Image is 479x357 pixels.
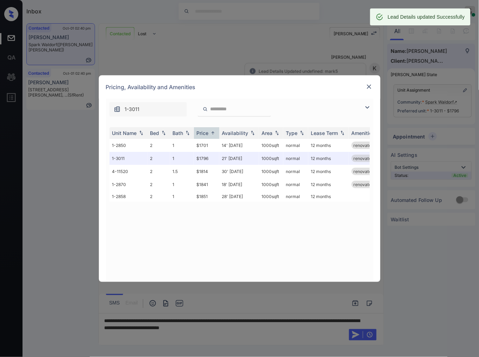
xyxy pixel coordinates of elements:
[112,130,137,136] div: Unit Name
[147,139,170,152] td: 2
[109,139,147,152] td: 1-2850
[219,191,259,202] td: 28' [DATE]
[388,11,465,23] div: Lead Details updated Successfully
[114,106,121,113] img: icon-zuma
[184,130,191,135] img: sorting
[354,169,374,174] span: renovated
[352,130,375,136] div: Amenities
[283,139,308,152] td: normal
[219,152,259,165] td: 21' [DATE]
[354,143,374,148] span: renovated
[147,191,170,202] td: 2
[354,156,374,161] span: renovated
[109,191,147,202] td: 1-2858
[219,139,259,152] td: 14' [DATE]
[109,152,147,165] td: 1-3011
[308,139,349,152] td: 12 months
[259,165,283,178] td: 1000 sqft
[138,130,145,135] img: sorting
[262,130,273,136] div: Area
[99,75,380,99] div: Pricing, Availability and Amenities
[150,130,159,136] div: Bed
[259,191,283,202] td: 1000 sqft
[308,152,349,165] td: 12 months
[219,165,259,178] td: 30' [DATE]
[363,103,372,112] img: icon-zuma
[283,152,308,165] td: normal
[170,165,194,178] td: 1.5
[286,130,298,136] div: Type
[147,152,170,165] td: 2
[219,178,259,191] td: 18' [DATE]
[194,165,219,178] td: $1814
[339,130,346,135] img: sorting
[194,178,219,191] td: $1841
[308,191,349,202] td: 12 months
[308,178,349,191] td: 12 months
[170,178,194,191] td: 1
[194,152,219,165] td: $1796
[311,130,338,136] div: Lease Term
[203,106,208,112] img: icon-zuma
[259,139,283,152] td: 1000 sqft
[194,191,219,202] td: $1851
[147,178,170,191] td: 2
[283,165,308,178] td: normal
[298,130,305,135] img: sorting
[109,165,147,178] td: 4-11520
[273,130,281,135] img: sorting
[170,152,194,165] td: 1
[259,152,283,165] td: 1000 sqft
[249,130,256,135] img: sorting
[197,130,209,136] div: Price
[170,139,194,152] td: 1
[109,178,147,191] td: 1-2870
[283,191,308,202] td: normal
[354,182,374,187] span: renovated
[160,130,167,135] img: sorting
[173,130,183,136] div: Bath
[366,83,373,90] img: close
[147,165,170,178] td: 2
[209,130,216,136] img: sorting
[259,178,283,191] td: 1000 sqft
[283,178,308,191] td: normal
[222,130,248,136] div: Availability
[125,105,140,113] span: 1-3011
[170,191,194,202] td: 1
[308,165,349,178] td: 12 months
[194,139,219,152] td: $1701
